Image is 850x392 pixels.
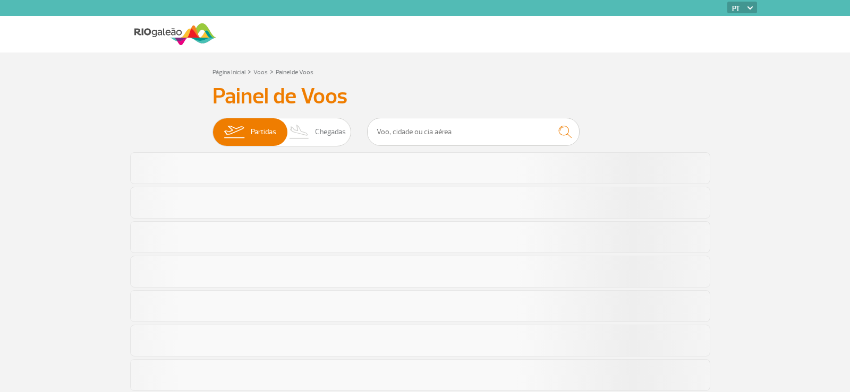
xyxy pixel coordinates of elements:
input: Voo, cidade ou cia aérea [367,118,580,146]
a: Voos [253,68,268,76]
img: slider-desembarque [284,118,315,146]
a: > [248,65,251,77]
img: slider-embarque [217,118,251,146]
a: Página Inicial [212,68,245,76]
a: > [270,65,274,77]
span: Partidas [251,118,276,146]
a: Painel de Voos [276,68,313,76]
span: Chegadas [315,118,346,146]
h3: Painel de Voos [212,83,637,110]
